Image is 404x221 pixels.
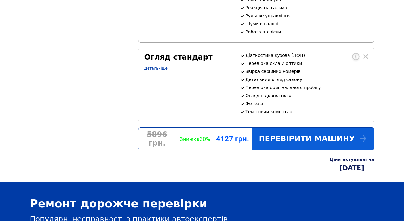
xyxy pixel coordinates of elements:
p: Шуми в салоні [245,21,368,26]
p: Діагностика кузова (ЛФП) [245,53,368,58]
div: 5896 грн. [138,130,176,147]
p: Реакція на гальма [245,5,368,10]
div: Ремонт дорожче перевірки [30,197,374,210]
p: Детальний огляд салону [245,77,368,82]
p: Рульове управління [245,13,368,18]
div: 4127 грн. [214,134,251,143]
p: Перевірка скла й оптики [245,61,368,66]
div: Ціни актуальні на [329,157,374,162]
div: Знижка [176,136,214,142]
p: Звірка серійних номерів [245,69,368,74]
p: Робота підвіски [245,29,368,34]
span: 30% [200,136,210,142]
div: Перевірити машину [252,128,374,150]
div: [DATE] [329,164,374,172]
p: Фотозвіт [245,101,368,106]
div: Огляд стандарт [144,53,233,62]
a: Детальніше [144,66,168,70]
p: Перевірка оригінального пробігу [245,85,368,90]
p: Огляд підкапотного [245,93,368,98]
p: Текстовий коментар [245,109,368,114]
